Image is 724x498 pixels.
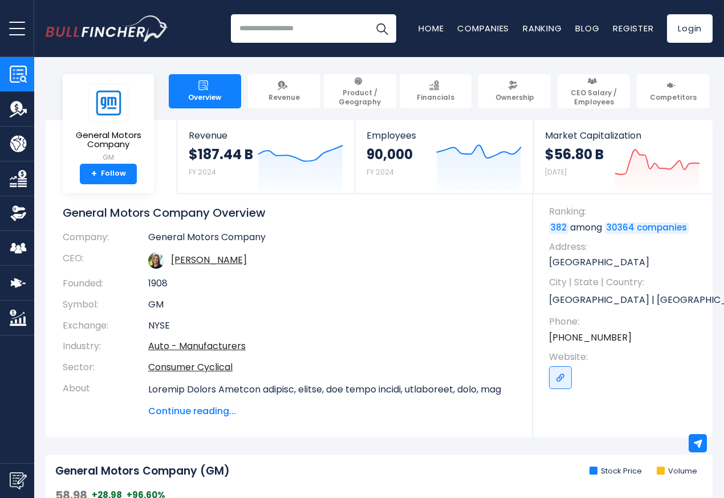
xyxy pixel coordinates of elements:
[71,83,145,164] a: General Motors Company GM
[148,404,516,418] span: Continue reading...
[549,366,572,389] a: Go to link
[545,130,700,141] span: Market Capitalization
[269,93,300,102] span: Revenue
[72,131,145,149] span: General Motors Company
[63,336,148,357] th: Industry:
[189,167,216,177] small: FY 2024
[55,464,230,479] h2: General Motors Company (GM)
[148,339,246,353] a: Auto - Manufacturers
[63,273,148,294] th: Founded:
[417,93,454,102] span: Financials
[367,167,394,177] small: FY 2024
[418,22,444,34] a: Home
[189,130,343,141] span: Revenue
[495,93,534,102] span: Ownership
[589,467,642,476] li: Stock Price
[148,315,516,337] td: NYSE
[367,130,521,141] span: Employees
[650,93,697,102] span: Competitors
[72,152,145,163] small: GM
[169,74,241,108] a: Overview
[63,315,148,337] th: Exchange:
[549,351,701,363] span: Website:
[534,120,711,193] a: Market Capitalization $56.80 B [DATE]
[549,205,701,218] span: Ranking:
[368,14,396,43] button: Search
[63,378,148,418] th: About
[657,467,697,476] li: Volume
[329,88,391,106] span: Product / Geography
[177,120,355,193] a: Revenue $187.44 B FY 2024
[549,291,701,309] p: [GEOGRAPHIC_DATA] | [GEOGRAPHIC_DATA] | US
[558,74,630,108] a: CEO Salary / Employees
[188,93,221,102] span: Overview
[63,357,148,378] th: Sector:
[367,145,413,163] strong: 90,000
[605,222,689,234] a: 30364 companies
[549,276,701,289] span: City | State | Country:
[63,205,516,220] h1: General Motors Company Overview
[171,253,247,266] a: ceo
[545,167,567,177] small: [DATE]
[148,273,516,294] td: 1908
[549,315,701,328] span: Phone:
[457,22,509,34] a: Companies
[575,22,599,34] a: Blog
[63,232,148,248] th: Company:
[478,74,551,108] a: Ownership
[91,169,97,179] strong: +
[549,241,701,253] span: Address:
[46,15,168,42] a: Go to homepage
[549,222,568,234] a: 382
[148,294,516,315] td: GM
[613,22,653,34] a: Register
[10,205,27,222] img: Ownership
[148,232,516,248] td: General Motors Company
[46,15,169,42] img: Bullfincher logo
[189,145,253,163] strong: $187.44 B
[80,164,137,184] a: +Follow
[63,248,148,273] th: CEO:
[549,256,701,269] p: [GEOGRAPHIC_DATA]
[563,88,625,106] span: CEO Salary / Employees
[545,145,604,163] strong: $56.80 B
[248,74,320,108] a: Revenue
[667,14,713,43] a: Login
[400,74,472,108] a: Financials
[355,120,532,193] a: Employees 90,000 FY 2024
[523,22,562,34] a: Ranking
[549,331,632,344] a: [PHONE_NUMBER]
[63,294,148,315] th: Symbol:
[324,74,396,108] a: Product / Geography
[148,253,164,269] img: mary-t-barra.jpg
[549,221,701,234] p: among
[637,74,709,108] a: Competitors
[148,361,233,374] a: Consumer Cyclical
